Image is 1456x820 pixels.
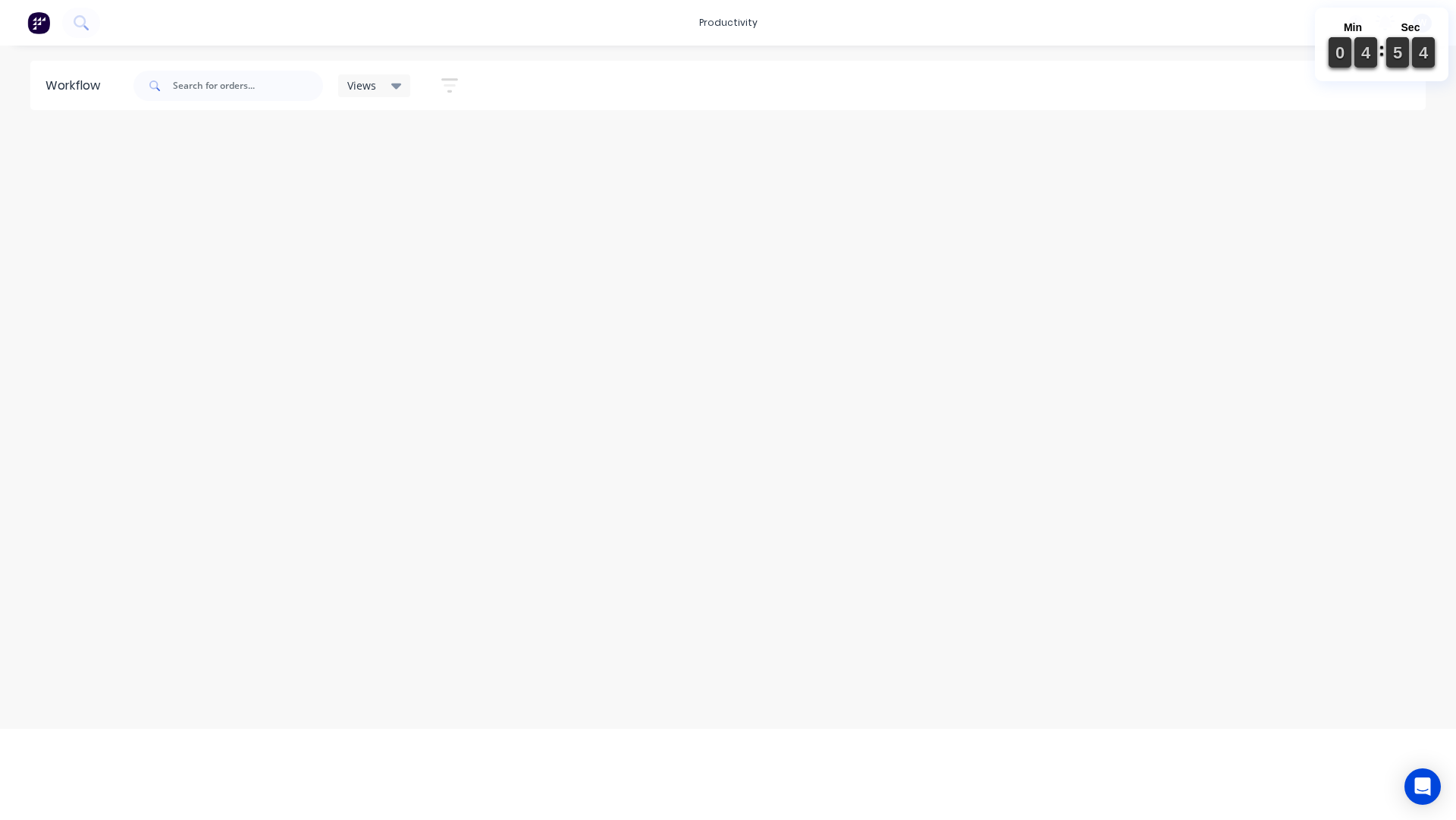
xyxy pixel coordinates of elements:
[347,77,376,93] span: Views
[27,11,50,34] img: Factory
[173,71,323,101] input: Search for orders...
[692,11,765,34] div: productivity
[45,77,108,95] div: Workflow
[1404,768,1441,805] div: Open Intercom Messenger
